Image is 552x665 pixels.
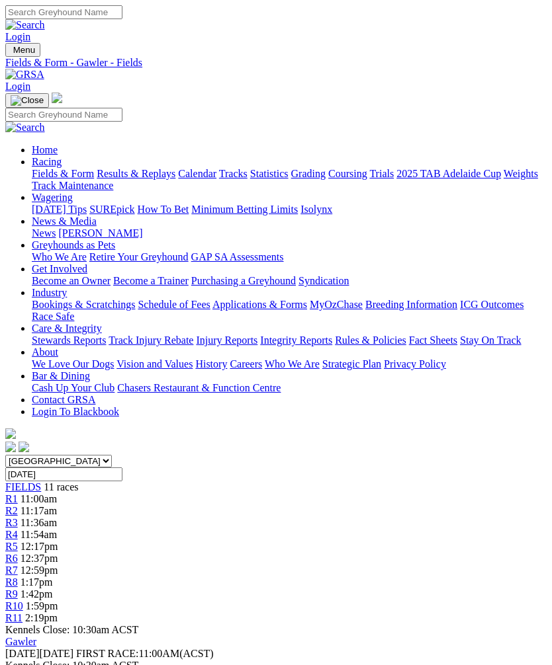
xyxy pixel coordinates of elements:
a: Fact Sheets [409,334,457,346]
a: Login [5,31,30,42]
a: Become an Owner [32,275,111,286]
a: Track Injury Rebate [109,334,193,346]
a: History [195,358,227,370]
span: 1:59pm [26,600,58,611]
span: R10 [5,600,23,611]
div: Bar & Dining [32,382,547,394]
span: R2 [5,505,18,516]
a: Careers [230,358,262,370]
span: [DATE] [5,648,73,659]
img: logo-grsa-white.png [5,428,16,439]
a: Gawler [5,636,36,647]
span: 2:19pm [25,612,58,623]
a: Become a Trainer [113,275,189,286]
a: Fields & Form - Gawler - Fields [5,57,547,69]
a: Wagering [32,192,73,203]
span: R9 [5,588,18,600]
a: Vision and Values [116,358,193,370]
input: Select date [5,467,122,481]
a: Syndication [299,275,349,286]
img: Search [5,19,45,31]
a: [PERSON_NAME] [58,227,142,239]
button: Toggle navigation [5,43,40,57]
a: Contact GRSA [32,394,95,405]
a: Stewards Reports [32,334,106,346]
a: Weights [504,168,538,179]
a: How To Bet [138,204,189,215]
a: Bookings & Scratchings [32,299,135,310]
img: Close [11,95,44,106]
button: Toggle navigation [5,93,49,108]
a: News & Media [32,215,97,227]
span: R11 [5,612,23,623]
a: Industry [32,287,67,298]
span: 12:37pm [21,553,58,564]
img: logo-grsa-white.png [52,93,62,103]
div: Care & Integrity [32,334,547,346]
span: 1:42pm [21,588,53,600]
img: twitter.svg [19,442,29,452]
a: Who We Are [265,358,320,370]
div: Wagering [32,204,547,215]
a: Strategic Plan [322,358,381,370]
a: Home [32,144,58,155]
a: R1 [5,493,18,504]
a: Results & Replays [97,168,175,179]
a: R6 [5,553,18,564]
a: Rules & Policies [335,334,406,346]
div: Racing [32,168,547,192]
div: Get Involved [32,275,547,287]
span: Kennels Close: 10:30am ACST [5,624,138,635]
a: SUREpick [89,204,134,215]
a: MyOzChase [310,299,363,310]
a: Track Maintenance [32,180,113,191]
a: R7 [5,565,18,576]
a: Trials [369,168,394,179]
a: R4 [5,529,18,540]
a: GAP SA Assessments [191,251,284,262]
span: [DATE] [5,648,40,659]
span: Menu [13,45,35,55]
a: Integrity Reports [260,334,332,346]
img: Search [5,122,45,134]
a: Greyhounds as Pets [32,239,115,251]
span: 12:17pm [21,541,58,552]
a: Care & Integrity [32,323,102,334]
input: Search [5,108,122,122]
a: [DATE] Tips [32,204,87,215]
a: Race Safe [32,311,74,322]
span: 11:00am [21,493,57,504]
a: Tracks [219,168,248,179]
img: facebook.svg [5,442,16,452]
a: Statistics [250,168,289,179]
a: Cash Up Your Club [32,382,115,393]
span: FIELDS [5,481,41,492]
a: Minimum Betting Limits [191,204,298,215]
a: Racing [32,156,62,167]
a: Coursing [328,168,367,179]
a: Get Involved [32,263,87,274]
a: Schedule of Fees [138,299,210,310]
a: Login [5,81,30,92]
a: Injury Reports [196,334,257,346]
span: 11 races [44,481,78,492]
a: Fields & Form [32,168,94,179]
a: Applications & Forms [212,299,307,310]
div: News & Media [32,227,547,239]
a: Privacy Policy [384,358,446,370]
span: 11:17am [21,505,57,516]
a: R8 [5,576,18,588]
a: Grading [291,168,326,179]
a: Purchasing a Greyhound [191,275,296,286]
a: ICG Outcomes [460,299,524,310]
a: Login To Blackbook [32,406,119,417]
a: Who We Are [32,251,87,262]
span: 11:36am [21,517,57,528]
span: 11:54am [21,529,57,540]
